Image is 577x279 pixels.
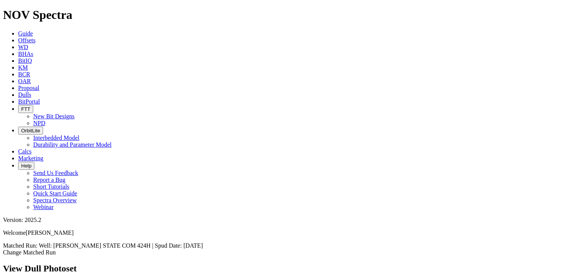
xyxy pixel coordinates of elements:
a: BitIQ [18,57,32,64]
span: Help [21,163,31,169]
a: Dulls [18,91,31,98]
button: Help [18,162,34,170]
a: OAR [18,78,31,84]
a: Calcs [18,148,32,155]
p: Welcome [3,229,574,236]
a: Report a Bug [33,177,65,183]
a: Short Tutorials [33,183,69,190]
button: OrbitLite [18,127,43,135]
a: BHAs [18,51,33,57]
a: Proposal [18,85,39,91]
a: Webinar [33,204,54,210]
a: New Bit Designs [33,113,74,119]
a: NPD [33,120,45,126]
a: Quick Start Guide [33,190,77,197]
span: [PERSON_NAME] [26,229,74,236]
a: Durability and Parameter Model [33,141,112,148]
div: Version: 2025.2 [3,217,574,223]
a: BitPortal [18,98,40,105]
h1: NOV Spectra [3,8,574,22]
a: KM [18,64,28,71]
a: Change Matched Run [3,249,56,256]
a: BCR [18,71,30,77]
a: Offsets [18,37,35,43]
span: OrbitLite [21,128,40,133]
a: Guide [18,30,33,37]
a: Interbedded Model [33,135,79,141]
a: Marketing [18,155,43,161]
span: FTT [21,106,30,112]
a: Send Us Feedback [33,170,78,176]
h2: View Dull Photoset [3,263,574,274]
a: WD [18,44,28,50]
span: Matched Run: [3,242,37,249]
button: FTT [18,105,33,113]
a: Spectra Overview [33,197,77,203]
span: Well: [PERSON_NAME] STATE COM 424H | Spud Date: [DATE] [39,242,203,249]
